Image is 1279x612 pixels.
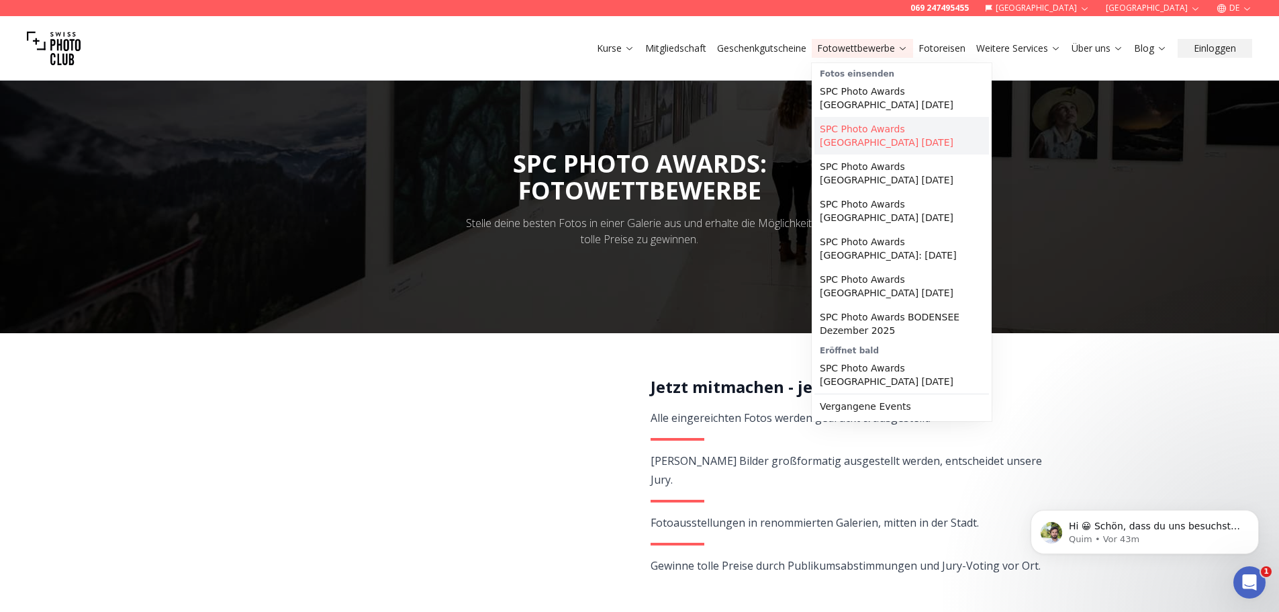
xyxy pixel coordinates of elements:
[910,3,969,13] a: 069 247495455
[814,356,989,394] a: SPC Photo Awards [GEOGRAPHIC_DATA] [DATE]
[651,376,1043,398] h2: Jetzt mitmachen - jeder darf teilnehmen!
[651,515,979,530] span: Fotoausstellungen in renommierten Galerien, mitten in der Stadt.
[27,21,81,75] img: Swiss photo club
[717,42,806,55] a: Geschenkgutscheine
[817,42,908,55] a: Fotowettbewerbe
[513,147,767,204] span: SPC PHOTO AWARDS:
[814,192,989,230] a: SPC Photo Awards [GEOGRAPHIC_DATA] [DATE]
[814,267,989,305] a: SPC Photo Awards [GEOGRAPHIC_DATA] [DATE]
[918,42,965,55] a: Fotoreisen
[640,39,712,58] button: Mitgliedschaft
[814,394,989,419] a: Vergangene Events
[457,215,822,247] div: Stelle deine besten Fotos in einer Galerie aus und erhalte die Möglichkeit, tolle Preise zu gewin...
[814,79,989,117] a: SPC Photo Awards [GEOGRAPHIC_DATA] [DATE]
[591,39,640,58] button: Kurse
[651,410,931,425] span: Alle eingereichten Fotos werden gedruckt & ausgestellt.
[1134,42,1167,55] a: Blog
[913,39,971,58] button: Fotoreisen
[651,558,1041,573] span: Gewinne tolle Preise durch Publikumsabstimmungen und Jury-Voting vor Ort.
[814,155,989,192] a: SPC Photo Awards [GEOGRAPHIC_DATA] [DATE]
[1010,482,1279,576] iframe: Intercom notifications Nachricht
[1178,39,1252,58] button: Einloggen
[971,39,1066,58] button: Weitere Services
[812,39,913,58] button: Fotowettbewerbe
[651,453,1042,487] span: [PERSON_NAME] Bilder großformatig ausgestellt werden, entscheidet unsere Jury.
[1129,39,1172,58] button: Blog
[645,42,706,55] a: Mitgliedschaft
[1233,566,1266,599] iframe: Intercom live chat
[513,177,767,204] div: FOTOWETTBEWERBE
[814,305,989,343] a: SPC Photo Awards BODENSEE Dezember 2025
[597,42,634,55] a: Kurse
[1072,42,1123,55] a: Über uns
[814,117,989,155] a: SPC Photo Awards [GEOGRAPHIC_DATA] [DATE]
[712,39,812,58] button: Geschenkgutscheine
[976,42,1061,55] a: Weitere Services
[1066,39,1129,58] button: Über uns
[814,230,989,267] a: SPC Photo Awards [GEOGRAPHIC_DATA]: [DATE]
[814,66,989,79] div: Fotos einsenden
[1261,566,1272,577] span: 1
[814,343,989,356] div: Eröffnet bald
